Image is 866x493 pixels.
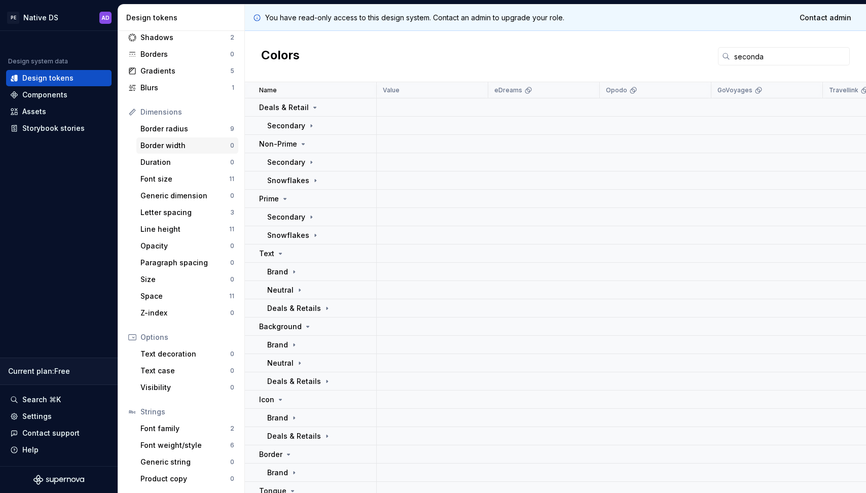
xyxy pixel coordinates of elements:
[140,66,230,76] div: Gradients
[33,475,84,485] svg: Supernova Logo
[259,139,297,149] p: Non-Prime
[259,194,279,204] p: Prime
[136,171,238,187] a: Font size11
[6,70,112,86] a: Design tokens
[140,207,230,218] div: Letter spacing
[229,225,234,233] div: 11
[136,204,238,221] a: Letter spacing3
[136,238,238,254] a: Opacity0
[6,103,112,120] a: Assets
[230,242,234,250] div: 0
[230,475,234,483] div: 0
[230,259,234,267] div: 0
[140,224,229,234] div: Line height
[259,395,274,405] p: Icon
[793,9,858,27] a: Contact admin
[259,249,274,259] p: Text
[140,157,230,167] div: Duration
[267,468,288,478] p: Brand
[230,125,234,133] div: 9
[267,230,309,240] p: Snowflakes
[267,157,305,167] p: Secondary
[6,425,112,441] button: Contact support
[259,449,282,460] p: Border
[8,57,68,65] div: Design system data
[22,90,67,100] div: Components
[140,366,230,376] div: Text case
[230,275,234,284] div: 0
[136,363,238,379] a: Text case0
[6,392,112,408] button: Search ⌘K
[140,241,230,251] div: Opacity
[230,458,234,466] div: 0
[259,322,302,332] p: Background
[267,121,305,131] p: Secondary
[6,408,112,425] a: Settings
[136,305,238,321] a: Z-index0
[140,274,230,285] div: Size
[124,63,238,79] a: Gradients5
[267,431,321,441] p: Deals & Retails
[230,441,234,449] div: 6
[140,140,230,151] div: Border width
[606,86,627,94] p: Opodo
[136,271,238,288] a: Size0
[22,123,85,133] div: Storybook stories
[124,80,238,96] a: Blurs1
[6,442,112,458] button: Help
[140,291,229,301] div: Space
[229,292,234,300] div: 11
[230,309,234,317] div: 0
[230,142,234,150] div: 0
[140,332,234,342] div: Options
[124,46,238,62] a: Borders0
[22,73,74,83] div: Design tokens
[136,255,238,271] a: Paragraph spacing0
[136,137,238,154] a: Border width0
[126,13,240,23] div: Design tokens
[136,454,238,470] a: Generic string0
[22,411,52,421] div: Settings
[136,346,238,362] a: Text decoration0
[124,29,238,46] a: Shadows2
[136,471,238,487] a: Product copy0
[140,124,230,134] div: Border radius
[140,49,230,59] div: Borders
[140,174,229,184] div: Font size
[494,86,522,94] p: eDreams
[6,120,112,136] a: Storybook stories
[261,47,300,65] h2: Colors
[230,367,234,375] div: 0
[22,428,80,438] div: Contact support
[136,420,238,437] a: Font family2
[22,445,39,455] div: Help
[140,191,230,201] div: Generic dimension
[230,50,234,58] div: 0
[140,107,234,117] div: Dimensions
[136,188,238,204] a: Generic dimension0
[230,33,234,42] div: 2
[230,192,234,200] div: 0
[23,13,58,23] div: Native DS
[22,395,61,405] div: Search ⌘K
[136,154,238,170] a: Duration0
[230,67,234,75] div: 5
[136,121,238,137] a: Border radius9
[230,350,234,358] div: 0
[800,13,851,23] span: Contact admin
[730,47,850,65] input: Search in tokens...
[140,308,230,318] div: Z-index
[267,175,309,186] p: Snowflakes
[140,440,230,450] div: Font weight/style
[101,14,110,22] div: AD
[267,212,305,222] p: Secondary
[267,267,288,277] p: Brand
[140,424,230,434] div: Font family
[232,84,234,92] div: 1
[136,379,238,396] a: Visibility0
[140,474,230,484] div: Product copy
[8,366,110,376] div: Current plan : Free
[2,7,116,28] button: PENative DSAD
[140,32,230,43] div: Shadows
